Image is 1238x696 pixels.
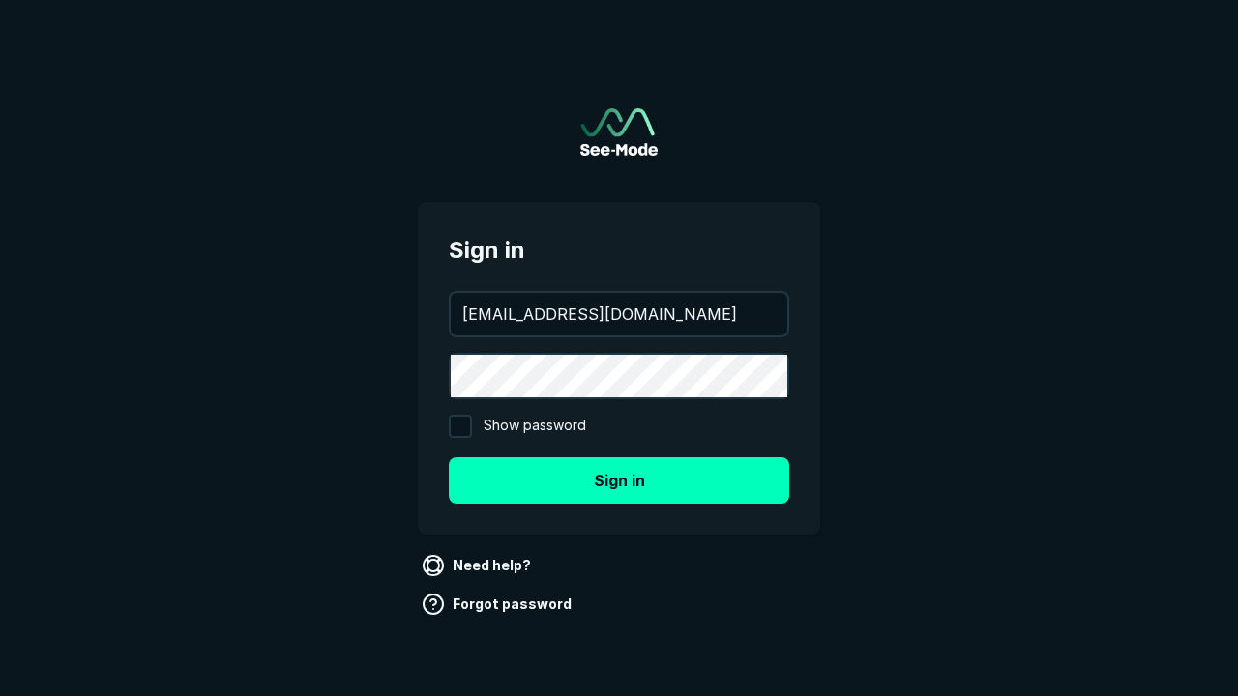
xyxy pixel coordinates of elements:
[418,589,579,620] a: Forgot password
[449,233,789,268] span: Sign in
[580,108,658,156] img: See-Mode Logo
[451,293,787,335] input: your@email.com
[580,108,658,156] a: Go to sign in
[484,415,586,438] span: Show password
[418,550,539,581] a: Need help?
[449,457,789,504] button: Sign in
